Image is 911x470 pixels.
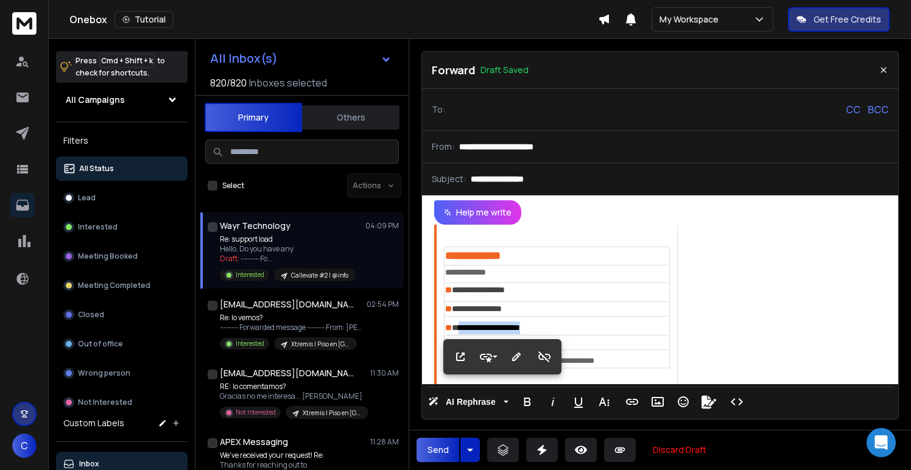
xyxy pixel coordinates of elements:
p: Get Free Credits [814,13,881,26]
button: Send [417,438,459,462]
label: Select [222,181,244,191]
button: Discard Draft [643,438,716,462]
p: All Status [79,164,114,174]
p: Callevate #2 | @info [291,271,348,280]
p: Interested [236,339,264,348]
h1: All Campaigns [66,94,125,106]
p: Re: support load [220,234,356,244]
h1: APEX Messaging [220,436,288,448]
p: Xtremis | Piso en [GEOGRAPHIC_DATA] #1 | [GEOGRAPHIC_DATA] [303,409,361,418]
p: Interested [78,222,118,232]
p: Not Interested [236,408,276,417]
p: Out of office [78,339,123,349]
h1: [EMAIL_ADDRESS][DOMAIN_NAME] [220,367,354,379]
p: Closed [78,310,104,320]
p: Wrong person [78,368,130,378]
button: All Campaigns [56,88,188,112]
p: Draft Saved [480,64,529,76]
button: Lead [56,186,188,210]
button: Emoticons [672,390,695,414]
button: All Status [56,156,188,181]
p: 04:09 PM [365,221,399,231]
button: Out of office [56,332,188,356]
p: We've received your request! Re: [220,451,362,460]
p: Interested [236,270,264,279]
button: AI Rephrase [426,390,511,414]
button: Help me write [434,200,521,225]
button: Get Free Credits [788,7,890,32]
button: Interested [56,215,188,239]
div: Open Intercom Messenger [867,428,896,457]
button: Code View [725,390,748,414]
button: Tutorial [114,11,174,28]
button: Insert Image (⌘P) [646,390,669,414]
p: Inbox [79,459,99,469]
div: Onebox [69,11,598,28]
button: Unlink [533,345,556,369]
h1: [EMAIL_ADDRESS][DOMAIN_NAME] [220,298,354,310]
p: 11:28 AM [370,437,399,447]
p: Lead [78,193,96,203]
span: Cmd + Shift + k [99,54,155,68]
p: From: [432,141,454,153]
button: Others [302,104,399,131]
p: CC [846,102,860,117]
button: Closed [56,303,188,327]
button: Insert Link (⌘K) [621,390,644,414]
button: C [12,433,37,458]
p: To: [432,103,445,116]
p: 11:30 AM [370,368,399,378]
h3: Inboxes selected [249,75,327,90]
p: 02:54 PM [367,300,399,309]
button: Primary [205,103,302,132]
p: BCC [868,102,888,117]
button: Style [477,345,500,369]
button: Not Interested [56,390,188,415]
h1: All Inbox(s) [210,52,278,65]
p: Meeting Completed [78,281,150,290]
button: Meeting Completed [56,273,188,298]
span: 820 / 820 [210,75,247,90]
button: Wrong person [56,361,188,385]
button: More Text [593,390,616,414]
p: Re: lo vemos? [220,313,366,323]
p: Hello, Do you have any [220,244,356,254]
p: ---------- Forwarded message --------- From: [PERSON_NAME] [220,323,366,332]
button: Underline (⌘U) [567,390,590,414]
p: My Workspace [660,13,723,26]
button: Open Link [449,345,472,369]
p: RE: lo comentamos? [220,382,366,391]
p: Meeting Booked [78,251,138,261]
button: Meeting Booked [56,244,188,268]
p: Forward [432,61,476,79]
button: All Inbox(s) [200,46,401,71]
button: Bold (⌘B) [516,390,539,414]
h3: Custom Labels [63,417,124,429]
span: ---------- Fo ... [241,253,273,264]
p: Press to check for shortcuts. [76,55,165,79]
button: Signature [697,390,720,414]
p: Not Interested [78,398,132,407]
p: Gracias no me interesa... [PERSON_NAME] [220,391,366,401]
button: Italic (⌘I) [541,390,565,414]
span: AI Rephrase [443,397,498,407]
h1: Wayr Technology [220,220,290,232]
button: Edit Link [505,345,528,369]
p: Xtremis | Piso en [GEOGRAPHIC_DATA] #1 | [GEOGRAPHIC_DATA] [291,340,350,349]
h3: Filters [56,132,188,149]
p: Thanks for reaching out to [220,460,362,470]
span: Draft: [220,253,239,264]
p: Subject: [432,173,466,185]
